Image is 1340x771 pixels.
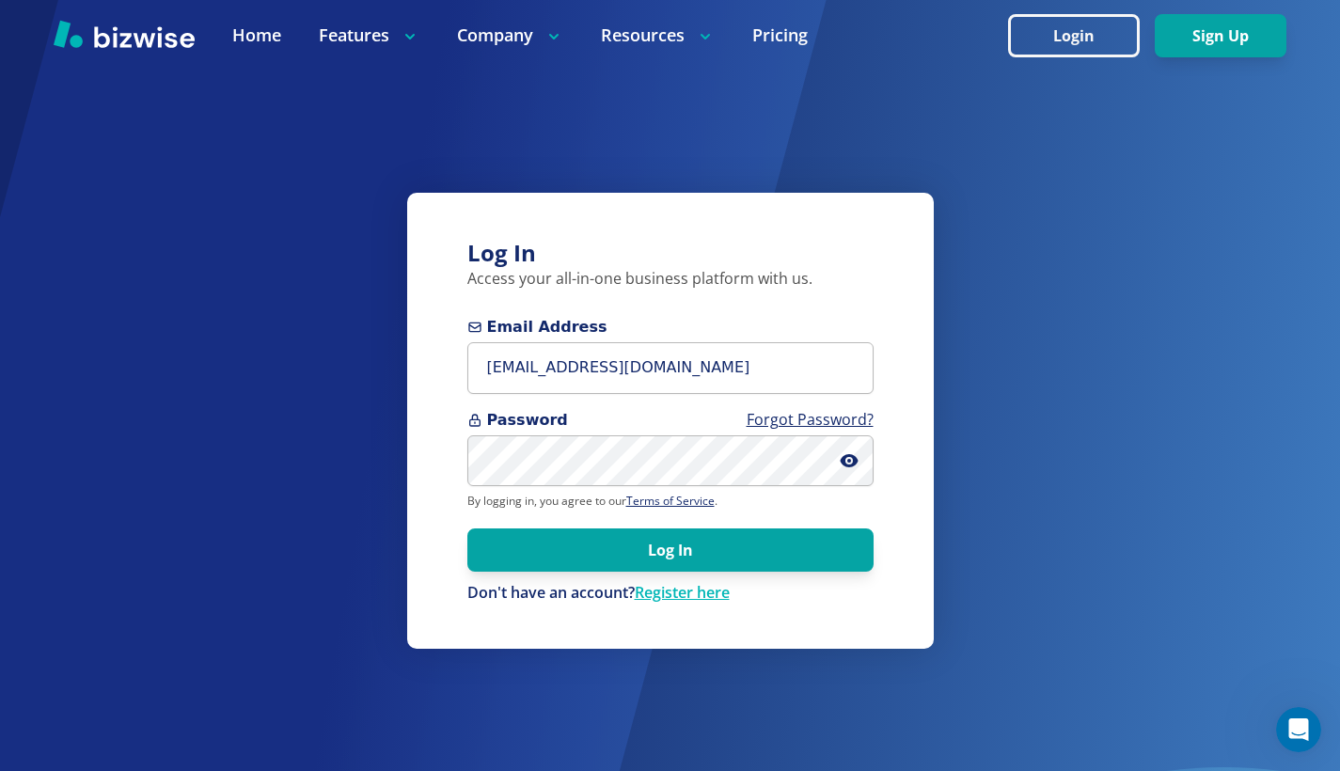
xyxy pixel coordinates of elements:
[54,20,195,48] img: Bizwise Logo
[467,269,874,290] p: Access your all-in-one business platform with us.
[457,24,563,47] p: Company
[1008,27,1155,45] a: Login
[232,24,281,47] a: Home
[467,238,874,269] h3: Log In
[467,342,874,394] input: you@example.com
[319,24,419,47] p: Features
[467,316,874,338] span: Email Address
[1276,707,1321,752] iframe: Intercom live chat
[1155,14,1286,57] button: Sign Up
[747,409,874,430] a: Forgot Password?
[467,583,874,604] div: Don't have an account?Register here
[752,24,808,47] a: Pricing
[467,528,874,572] button: Log In
[635,582,730,603] a: Register here
[467,409,874,432] span: Password
[1008,14,1140,57] button: Login
[601,24,715,47] p: Resources
[1155,27,1286,45] a: Sign Up
[626,493,715,509] a: Terms of Service
[467,583,874,604] p: Don't have an account?
[467,494,874,509] p: By logging in, you agree to our .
